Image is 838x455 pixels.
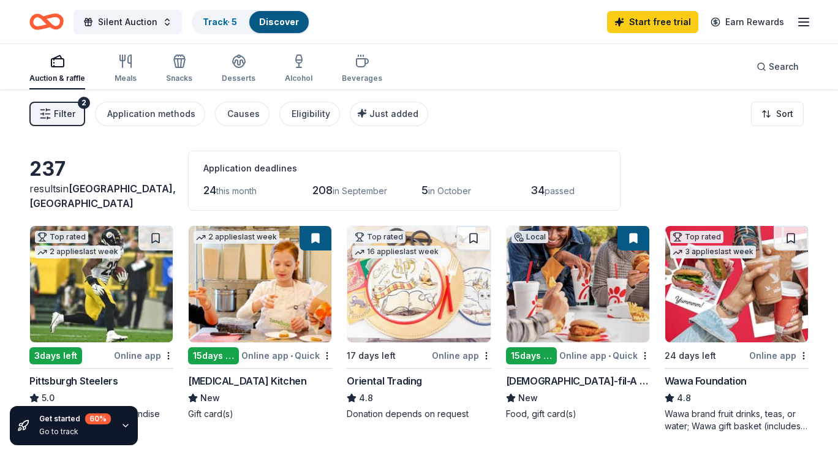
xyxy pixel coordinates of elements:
[350,102,428,126] button: Just added
[39,427,111,437] div: Go to track
[194,231,279,244] div: 2 applies last week
[166,73,192,83] div: Snacks
[85,413,111,424] div: 60 %
[347,225,491,420] a: Image for Oriental TradingTop rated16 applieslast week17 days leftOnline appOriental Trading4.8Do...
[665,226,808,342] img: Image for Wawa Foundation
[30,226,173,342] img: Image for Pittsburgh Steelers
[259,17,299,27] a: Discover
[342,73,382,83] div: Beverages
[518,391,538,405] span: New
[189,226,331,342] img: Image for Taste Buds Kitchen
[749,348,809,363] div: Online app
[507,226,649,342] img: Image for Chick-fil-A (State College)
[511,231,548,243] div: Local
[188,225,332,420] a: Image for Taste Buds Kitchen2 applieslast week15days leftOnline app•Quick[MEDICAL_DATA] KitchenNe...
[203,184,216,197] span: 24
[35,231,88,243] div: Top rated
[222,49,255,89] button: Desserts
[428,186,471,196] span: in October
[78,97,90,109] div: 2
[29,73,85,83] div: Auction & raffle
[608,351,611,361] span: •
[347,408,491,420] div: Donation depends on request
[545,186,575,196] span: passed
[29,49,85,89] button: Auction & raffle
[29,225,173,420] a: Image for Pittsburgh SteelersTop rated2 applieslast week3days leftOnline appPittsburgh Steelers5....
[35,246,121,258] div: 2 applies last week
[347,348,396,363] div: 17 days left
[285,49,312,89] button: Alcohol
[665,374,747,388] div: Wawa Foundation
[42,391,55,405] span: 5.0
[222,73,255,83] div: Desserts
[29,347,82,364] div: 3 days left
[114,348,173,363] div: Online app
[769,59,799,74] span: Search
[665,348,716,363] div: 24 days left
[285,73,312,83] div: Alcohol
[292,107,330,121] div: Eligibility
[352,246,441,258] div: 16 applies last week
[506,225,650,420] a: Image for Chick-fil-A (State College)Local15days leftOnline app•Quick[DEMOGRAPHIC_DATA]-fil-A (St...
[107,107,195,121] div: Application methods
[241,348,332,363] div: Online app Quick
[29,7,64,36] a: Home
[279,102,340,126] button: Eligibility
[203,17,237,27] a: Track· 5
[506,347,557,364] div: 15 days left
[29,157,173,181] div: 237
[115,49,137,89] button: Meals
[703,11,791,33] a: Earn Rewards
[665,225,809,432] a: Image for Wawa FoundationTop rated3 applieslast week24 days leftOnline appWawa Foundation4.8Wawa ...
[29,181,173,211] div: results
[347,374,422,388] div: Oriental Trading
[352,231,406,243] div: Top rated
[188,408,332,420] div: Gift card(s)
[188,347,239,364] div: 15 days left
[421,184,428,197] span: 5
[665,408,809,432] div: Wawa brand fruit drinks, teas, or water; Wawa gift basket (includes Wawa products and coupons)
[670,231,723,243] div: Top rated
[607,11,698,33] a: Start free trial
[29,182,176,209] span: in
[747,55,809,79] button: Search
[200,391,220,405] span: New
[188,374,306,388] div: [MEDICAL_DATA] Kitchen
[203,161,605,176] div: Application deadlines
[333,186,387,196] span: in September
[290,351,293,361] span: •
[29,102,85,126] button: Filter2
[369,108,418,119] span: Just added
[506,374,650,388] div: [DEMOGRAPHIC_DATA]-fil-A (State College)
[677,391,691,405] span: 4.8
[29,182,176,209] span: [GEOGRAPHIC_DATA], [GEOGRAPHIC_DATA]
[559,348,650,363] div: Online app Quick
[98,15,157,29] span: Silent Auction
[530,184,545,197] span: 34
[751,102,804,126] button: Sort
[74,10,182,34] button: Silent Auction
[216,186,257,196] span: this month
[115,73,137,83] div: Meals
[39,413,111,424] div: Get started
[347,226,490,342] img: Image for Oriental Trading
[342,49,382,89] button: Beverages
[312,184,333,197] span: 208
[95,102,205,126] button: Application methods
[215,102,270,126] button: Causes
[227,107,260,121] div: Causes
[29,374,118,388] div: Pittsburgh Steelers
[192,10,310,34] button: Track· 5Discover
[166,49,192,89] button: Snacks
[359,391,373,405] span: 4.8
[670,246,756,258] div: 3 applies last week
[776,107,793,121] span: Sort
[506,408,650,420] div: Food, gift card(s)
[54,107,75,121] span: Filter
[432,348,491,363] div: Online app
